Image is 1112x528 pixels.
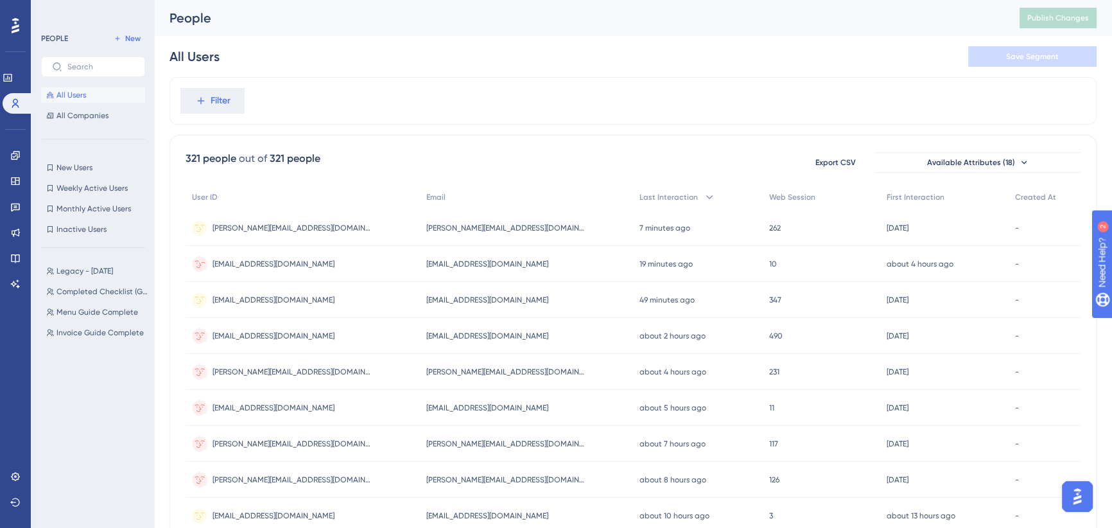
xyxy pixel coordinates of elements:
[886,439,908,448] time: [DATE]
[213,331,334,341] span: [EMAIL_ADDRESS][DOMAIN_NAME]
[1015,511,1019,521] span: -
[41,160,145,175] button: New Users
[56,328,144,338] span: Invoice Guide Complete
[769,439,778,449] span: 117
[426,511,548,521] span: [EMAIL_ADDRESS][DOMAIN_NAME]
[886,367,908,376] time: [DATE]
[1015,295,1019,305] span: -
[56,204,131,214] span: Monthly Active Users
[213,295,334,305] span: [EMAIL_ADDRESS][DOMAIN_NAME]
[1020,8,1097,28] button: Publish Changes
[886,224,908,233] time: [DATE]
[426,475,587,485] span: [PERSON_NAME][EMAIL_ADDRESS][DOMAIN_NAME]
[1015,475,1019,485] span: -
[426,295,548,305] span: [EMAIL_ADDRESS][DOMAIN_NAME]
[1015,367,1019,377] span: -
[213,475,373,485] span: [PERSON_NAME][EMAIL_ADDRESS][DOMAIN_NAME]
[41,201,145,216] button: Monthly Active Users
[426,367,587,377] span: [PERSON_NAME][EMAIL_ADDRESS][DOMAIN_NAME]
[41,87,145,103] button: All Users
[56,90,86,100] span: All Users
[426,331,548,341] span: [EMAIL_ADDRESS][DOMAIN_NAME]
[1015,331,1019,341] span: -
[169,48,220,66] div: All Users
[639,511,709,520] time: about 10 hours ago
[1015,192,1056,202] span: Created At
[41,284,153,299] button: Completed Checklist (Getting Started)
[56,163,92,173] span: New Users
[769,223,781,233] span: 262
[803,152,867,173] button: Export CSV
[213,367,373,377] span: [PERSON_NAME][EMAIL_ADDRESS][DOMAIN_NAME]
[639,260,693,268] time: 19 minutes ago
[169,9,987,27] div: People
[192,192,218,202] span: User ID
[186,151,236,166] div: 321 people
[30,3,80,19] span: Need Help?
[886,192,944,202] span: First Interaction
[639,439,706,448] time: about 7 hours ago
[41,222,145,237] button: Inactive Users
[639,403,706,412] time: about 5 hours ago
[56,307,138,317] span: Menu Guide Complete
[1015,223,1019,233] span: -
[1015,439,1019,449] span: -
[41,180,145,196] button: Weekly Active Users
[875,152,1081,173] button: Available Attributes (18)
[639,331,706,340] time: about 2 hours ago
[56,183,128,193] span: Weekly Active Users
[41,263,153,279] button: Legacy - [DATE]
[886,295,908,304] time: [DATE]
[1015,259,1019,269] span: -
[769,295,781,305] span: 347
[56,266,113,276] span: Legacy - [DATE]
[1058,477,1097,516] iframe: UserGuiding AI Assistant Launcher
[426,223,587,233] span: [PERSON_NAME][EMAIL_ADDRESS][DOMAIN_NAME]
[213,223,373,233] span: [PERSON_NAME][EMAIL_ADDRESS][DOMAIN_NAME]
[213,439,373,449] span: [PERSON_NAME][EMAIL_ADDRESS][DOMAIN_NAME]
[213,259,334,269] span: [EMAIL_ADDRESS][DOMAIN_NAME]
[89,6,93,17] div: 2
[1015,403,1019,413] span: -
[769,192,815,202] span: Web Session
[886,475,908,484] time: [DATE]
[41,325,153,340] button: Invoice Guide Complete
[213,511,334,521] span: [EMAIL_ADDRESS][DOMAIN_NAME]
[1006,51,1059,62] span: Save Segment
[968,46,1097,67] button: Save Segment
[180,88,245,114] button: Filter
[639,295,695,304] time: 49 minutes ago
[426,439,587,449] span: [PERSON_NAME][EMAIL_ADDRESS][DOMAIN_NAME]
[41,108,145,123] button: All Companies
[769,403,774,413] span: 11
[109,31,145,46] button: New
[927,157,1015,168] span: Available Attributes (18)
[769,511,773,521] span: 3
[639,224,690,233] time: 7 minutes ago
[886,331,908,340] time: [DATE]
[239,151,267,166] div: out of
[886,511,955,520] time: about 13 hours ago
[41,304,153,320] button: Menu Guide Complete
[426,259,548,269] span: [EMAIL_ADDRESS][DOMAIN_NAME]
[125,33,141,44] span: New
[67,62,134,71] input: Search
[41,33,68,44] div: PEOPLE
[1027,13,1089,23] span: Publish Changes
[769,259,777,269] span: 10
[213,403,334,413] span: [EMAIL_ADDRESS][DOMAIN_NAME]
[639,367,706,376] time: about 4 hours ago
[426,403,548,413] span: [EMAIL_ADDRESS][DOMAIN_NAME]
[639,192,698,202] span: Last Interaction
[56,224,107,234] span: Inactive Users
[815,157,856,168] span: Export CSV
[56,110,109,121] span: All Companies
[886,260,953,268] time: about 4 hours ago
[426,192,446,202] span: Email
[769,475,779,485] span: 126
[769,331,783,341] span: 490
[639,475,706,484] time: about 8 hours ago
[886,403,908,412] time: [DATE]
